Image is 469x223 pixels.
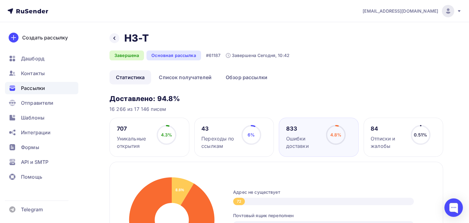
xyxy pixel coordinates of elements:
a: Контакты [5,67,78,79]
h3: Доставлено: 94.8% [109,94,443,103]
a: Список получателей [152,70,218,84]
a: Дашборд [5,52,78,65]
span: Отправители [21,99,54,107]
a: Отправители [5,97,78,109]
span: Формы [21,144,39,151]
span: 0.51% [414,132,427,137]
div: Почтовый ящик переполнен [233,213,430,219]
a: Формы [5,141,78,153]
div: Отписки и жалобы [371,135,405,150]
div: Адрес не существует [233,189,430,195]
span: [EMAIL_ADDRESS][DOMAIN_NAME] [363,8,438,14]
span: Дашборд [21,55,44,62]
div: Основная рассылка [146,51,201,60]
div: 43 [201,125,236,132]
div: 833 [286,125,321,132]
div: Завершена [109,51,144,60]
span: 6% [248,132,255,137]
div: Завершена Сегодня, 10:42 [226,52,290,59]
span: Помощь [21,173,42,180]
span: Рассылки [21,84,45,92]
span: 4.8% [330,132,342,137]
span: Telegram [21,206,43,213]
a: Обзор рассылки [219,70,274,84]
span: Шаблоны [21,114,44,121]
span: API и SMTP [21,158,48,166]
div: Уникальные открытия [117,135,151,150]
span: Контакты [21,70,45,77]
span: 4.3% [161,132,172,137]
div: 72 [233,198,245,205]
a: Шаблоны [5,111,78,124]
div: 16 266 из 17 146 писем [109,105,443,113]
a: Рассылки [5,82,78,94]
div: 84 [371,125,405,132]
div: Ошибки доставки [286,135,321,150]
div: Создать рассылку [22,34,68,41]
div: 707 [117,125,151,132]
a: Статистика [109,70,151,84]
div: Переходы по ссылкам [201,135,236,150]
div: #61187 [206,52,221,59]
a: [EMAIL_ADDRESS][DOMAIN_NAME] [363,5,462,17]
span: Интеграции [21,129,51,136]
h2: H3-T [124,32,149,44]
